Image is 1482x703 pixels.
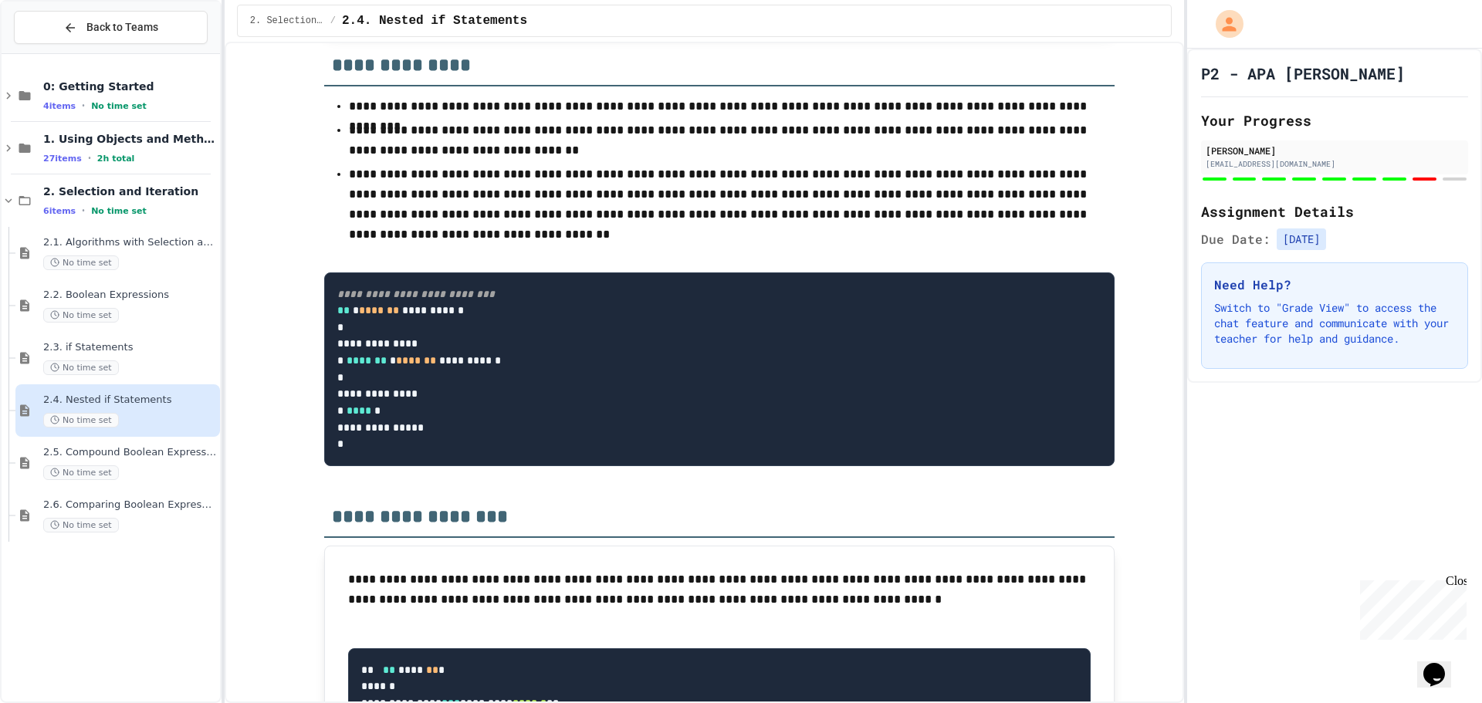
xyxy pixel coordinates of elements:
[1417,641,1467,688] iframe: chat widget
[43,360,119,375] span: No time set
[1214,300,1455,346] p: Switch to "Grade View" to access the chat feature and communicate with your teacher for help and ...
[43,413,119,428] span: No time set
[1214,275,1455,294] h3: Need Help?
[330,15,336,27] span: /
[1354,574,1467,640] iframe: chat widget
[43,101,76,111] span: 4 items
[43,308,119,323] span: No time set
[43,518,119,532] span: No time set
[342,12,527,30] span: 2.4. Nested if Statements
[43,289,217,302] span: 2.2. Boolean Expressions
[86,19,158,35] span: Back to Teams
[43,341,217,354] span: 2.3. if Statements
[43,132,217,146] span: 1. Using Objects and Methods
[82,100,85,112] span: •
[91,101,147,111] span: No time set
[43,184,217,198] span: 2. Selection and Iteration
[43,206,76,216] span: 6 items
[1201,230,1271,248] span: Due Date:
[91,206,147,216] span: No time set
[43,446,217,459] span: 2.5. Compound Boolean Expressions
[1277,228,1326,250] span: [DATE]
[43,394,217,407] span: 2.4. Nested if Statements
[43,236,217,249] span: 2.1. Algorithms with Selection and Repetition
[43,79,217,93] span: 0: Getting Started
[88,152,91,164] span: •
[1206,144,1463,157] div: [PERSON_NAME]
[1201,110,1468,131] h2: Your Progress
[6,6,107,98] div: Chat with us now!Close
[82,204,85,217] span: •
[43,154,82,164] span: 27 items
[1206,158,1463,170] div: [EMAIL_ADDRESS][DOMAIN_NAME]
[97,154,135,164] span: 2h total
[43,465,119,480] span: No time set
[43,255,119,270] span: No time set
[43,499,217,512] span: 2.6. Comparing Boolean Expressions ([PERSON_NAME] Laws)
[250,15,324,27] span: 2. Selection and Iteration
[1201,63,1405,84] h1: P2 - APA [PERSON_NAME]
[1199,6,1247,42] div: My Account
[1201,201,1468,222] h2: Assignment Details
